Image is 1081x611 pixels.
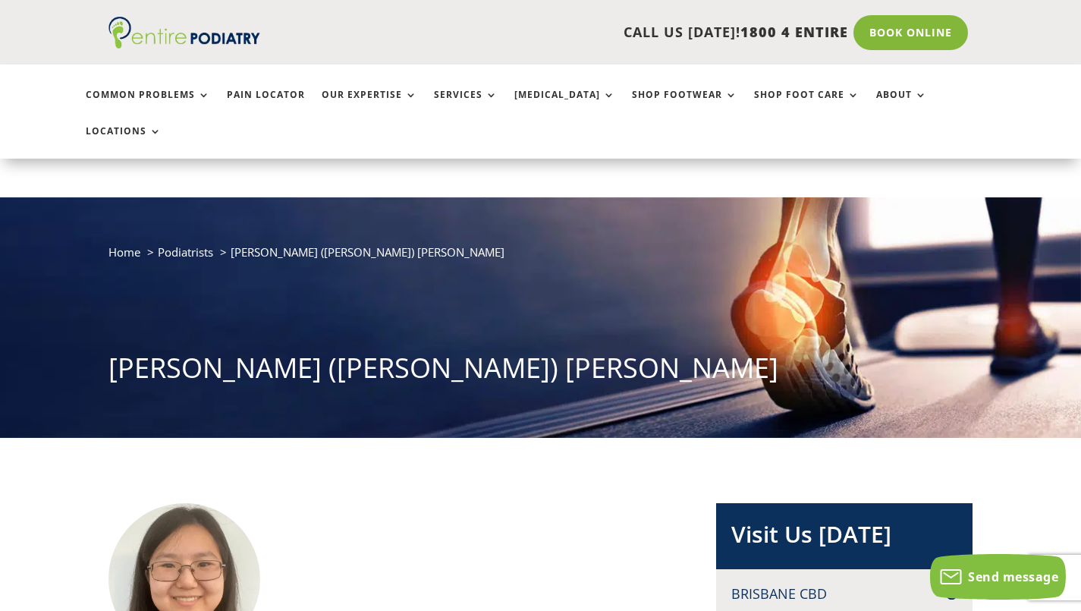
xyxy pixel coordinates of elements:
[968,568,1058,585] span: Send message
[108,349,973,395] h1: [PERSON_NAME] ([PERSON_NAME]) [PERSON_NAME]
[754,90,859,122] a: Shop Foot Care
[227,90,305,122] a: Pain Locator
[108,17,260,49] img: logo (1)
[231,244,504,260] span: [PERSON_NAME] ([PERSON_NAME]) [PERSON_NAME]
[306,23,848,43] p: CALL US [DATE]!
[632,90,737,122] a: Shop Footwear
[108,242,973,273] nav: breadcrumb
[740,23,848,41] span: 1800 4 ENTIRE
[322,90,417,122] a: Our Expertise
[731,584,957,603] h4: Brisbane CBD
[514,90,615,122] a: [MEDICAL_DATA]
[158,244,213,260] a: Podiatrists
[876,90,927,122] a: About
[434,90,498,122] a: Services
[853,15,968,50] a: Book Online
[86,90,210,122] a: Common Problems
[108,36,260,52] a: Entire Podiatry
[108,244,140,260] a: Home
[930,554,1066,600] button: Send message
[86,126,162,159] a: Locations
[731,518,957,558] h2: Visit Us [DATE]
